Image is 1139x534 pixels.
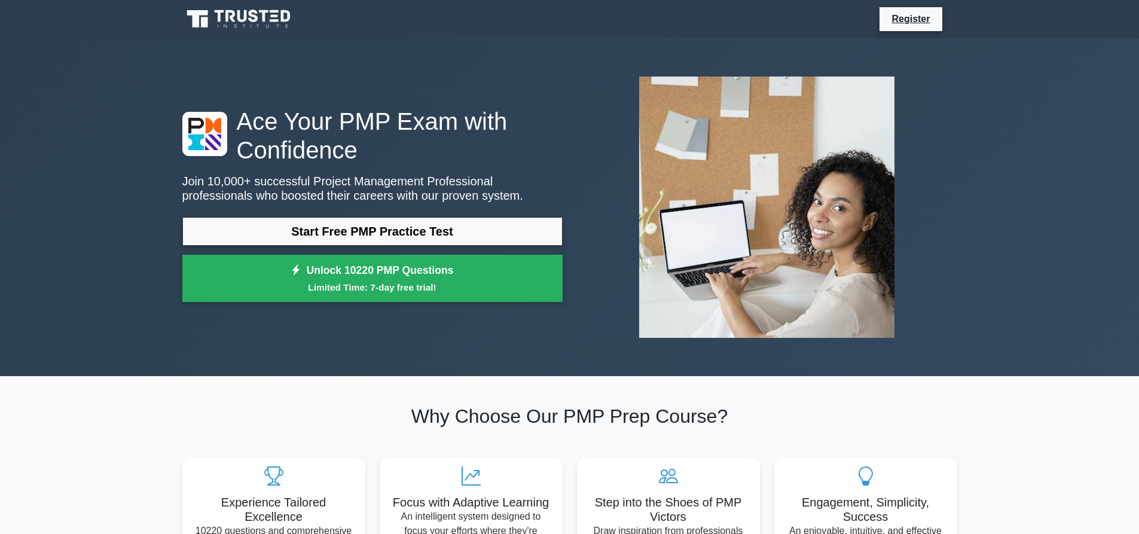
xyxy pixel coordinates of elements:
h5: Step into the Shoes of PMP Victors [587,495,750,524]
h5: Experience Tailored Excellence [192,495,356,524]
p: Join 10,000+ successful Project Management Professional professionals who boosted their careers w... [182,174,563,203]
small: Limited Time: 7-day free trial! [197,280,548,294]
h1: Ace Your PMP Exam with Confidence [182,107,563,164]
a: Unlock 10220 PMP QuestionsLimited Time: 7-day free trial! [182,255,563,303]
a: Register [884,11,937,26]
h2: Why Choose Our PMP Prep Course? [182,405,957,428]
h5: Focus with Adaptive Learning [389,495,553,509]
h5: Engagement, Simplicity, Success [784,495,948,524]
a: Start Free PMP Practice Test [182,217,563,246]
